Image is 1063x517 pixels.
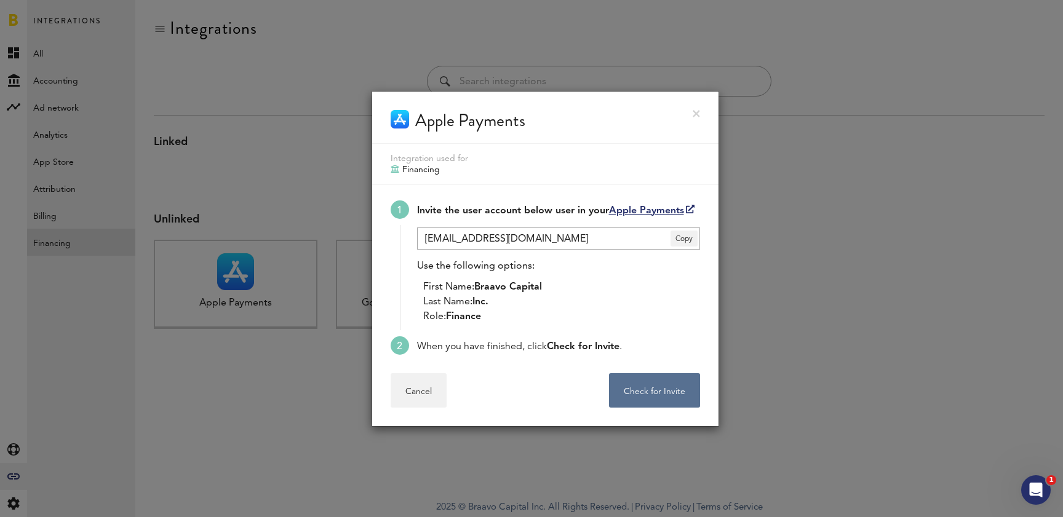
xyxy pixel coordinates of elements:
a: Apple Payments [609,206,695,216]
span: Check for Invite [547,342,619,352]
div: Apple Payments [415,110,525,131]
button: Check for Invite [609,373,700,408]
span: Copy [671,231,698,247]
span: Finance [446,312,481,322]
div: Integration used for [391,153,700,164]
li: First Name: [423,280,700,294]
span: 1 [1046,475,1056,485]
span: Braavo Capital [474,282,542,292]
div: When you have finished, click . [417,339,700,354]
span: Support [26,9,70,20]
iframe: Intercom live chat [1021,475,1051,505]
span: Financing [402,164,440,175]
img: Apple Payments [391,110,409,128]
li: Role: [423,309,700,324]
span: Inc. [472,297,488,307]
div: Use the following options: [417,259,700,324]
li: Last Name: [423,294,700,309]
button: Cancel [391,373,447,408]
div: Invite the user account below user in your [417,203,700,218]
